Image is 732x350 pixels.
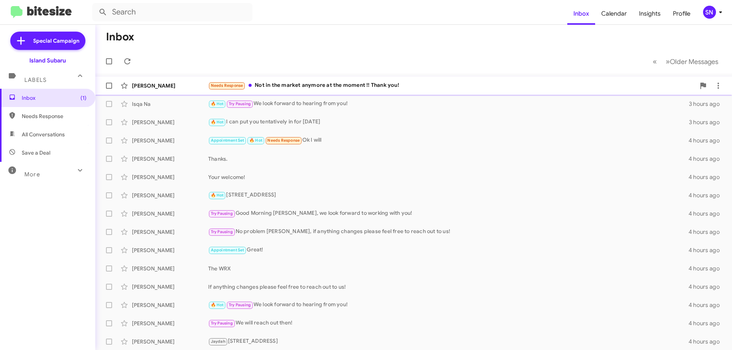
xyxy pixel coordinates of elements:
[208,209,689,218] div: Good Morning [PERSON_NAME], we look forward to working with you!
[132,82,208,89] div: [PERSON_NAME]
[29,57,66,64] div: Island Subaru
[208,337,689,346] div: [STREET_ADDRESS]
[132,283,208,291] div: [PERSON_NAME]
[208,319,689,328] div: We will reach out then!
[208,81,695,90] div: Not in the market anymore at the moment !! Thank you!
[22,94,87,102] span: Inbox
[208,118,689,126] div: I can put you tentatively in for [DATE]
[208,300,689,309] div: We look forward to hearing from you!
[208,136,689,145] div: Ok I will
[132,228,208,236] div: [PERSON_NAME]
[211,321,233,326] span: Try Pausing
[211,193,224,198] span: 🔥 Hot
[208,283,689,291] div: If anything changes please feel free to reach out to us!
[22,131,65,138] span: All Conversations
[653,57,657,66] span: «
[649,54,723,69] nav: Page navigation example
[666,57,670,66] span: »
[670,58,718,66] span: Older Messages
[211,229,233,234] span: Try Pausing
[229,302,251,307] span: Try Pausing
[132,100,208,108] div: Isqa Na
[92,3,252,21] input: Search
[689,210,726,217] div: 4 hours ago
[208,227,689,236] div: No problem [PERSON_NAME], if anything changes please feel free to reach out to us!
[132,320,208,327] div: [PERSON_NAME]
[132,246,208,254] div: [PERSON_NAME]
[595,3,633,25] a: Calendar
[10,32,85,50] a: Special Campaign
[211,211,233,216] span: Try Pausing
[249,138,262,143] span: 🔥 Hot
[689,283,726,291] div: 4 hours ago
[229,101,251,106] span: Try Pausing
[132,155,208,163] div: [PERSON_NAME]
[211,101,224,106] span: 🔥 Hot
[689,192,726,199] div: 4 hours ago
[211,339,225,344] span: Jaydah
[132,118,208,126] div: [PERSON_NAME]
[689,100,726,108] div: 3 hours ago
[208,246,689,254] div: Great!
[208,191,689,200] div: [STREET_ADDRESS]
[208,99,689,108] div: We look forward to hearing from you!
[661,54,723,69] button: Next
[211,138,244,143] span: Appointment Set
[211,302,224,307] span: 🔥 Hot
[648,54,661,69] button: Previous
[33,37,79,45] span: Special Campaign
[132,137,208,144] div: [PERSON_NAME]
[208,173,689,181] div: Your welcome!
[689,265,726,272] div: 4 hours ago
[567,3,595,25] a: Inbox
[689,228,726,236] div: 4 hours ago
[208,155,689,163] div: Thanks.
[697,6,724,19] button: SN
[689,320,726,327] div: 4 hours ago
[689,301,726,309] div: 4 hours ago
[132,210,208,217] div: [PERSON_NAME]
[689,173,726,181] div: 4 hours ago
[211,83,243,88] span: Needs Response
[80,94,87,102] span: (1)
[703,6,716,19] div: SN
[132,338,208,345] div: [PERSON_NAME]
[633,3,667,25] a: Insights
[132,192,208,199] div: [PERSON_NAME]
[689,338,726,345] div: 4 hours ago
[106,31,134,43] h1: Inbox
[132,173,208,181] div: [PERSON_NAME]
[24,77,47,83] span: Labels
[22,149,50,157] span: Save a Deal
[689,155,726,163] div: 4 hours ago
[208,265,689,272] div: The WRX
[689,118,726,126] div: 3 hours ago
[22,112,87,120] span: Needs Response
[689,137,726,144] div: 4 hours ago
[267,138,300,143] span: Needs Response
[689,246,726,254] div: 4 hours ago
[132,301,208,309] div: [PERSON_NAME]
[132,265,208,272] div: [PERSON_NAME]
[211,248,244,253] span: Appointment Set
[24,171,40,178] span: More
[667,3,697,25] a: Profile
[211,120,224,125] span: 🔥 Hot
